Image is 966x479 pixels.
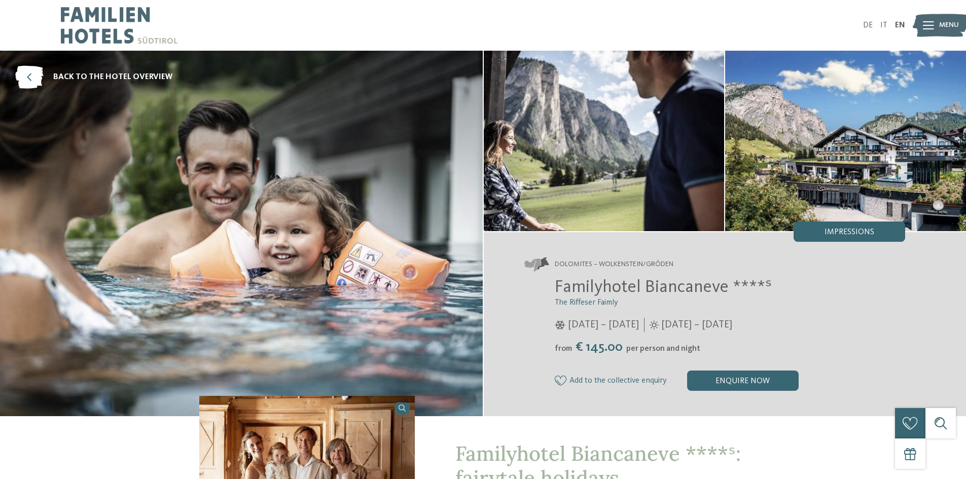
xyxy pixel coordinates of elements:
span: The Riffeser Faimly [555,299,618,307]
a: IT [880,21,887,29]
span: Menu [939,20,959,30]
div: enquire now [687,371,799,391]
span: Impressions [825,228,874,236]
i: Opening times in winter [555,320,565,329]
span: [DATE] – [DATE] [661,318,732,332]
span: [DATE] – [DATE] [568,318,639,332]
span: € 145.00 [573,341,625,354]
span: Familyhotel Biancaneve ****ˢ [555,278,772,296]
i: Opening times in summer [650,320,659,329]
span: from [555,345,572,353]
img: Our family hotel in Wolkenstein: fairytale holiday [725,51,966,231]
span: Add to the collective enquiry [569,377,667,386]
span: back to the hotel overview [53,71,172,83]
a: EN [895,21,905,29]
a: DE [863,21,873,29]
img: Our family hotel in Wolkenstein: fairytale holiday [484,51,725,231]
span: per person and night [626,345,700,353]
a: back to the hotel overview [15,66,172,89]
span: Dolomites – Wolkenstein/Gröden [555,260,673,270]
